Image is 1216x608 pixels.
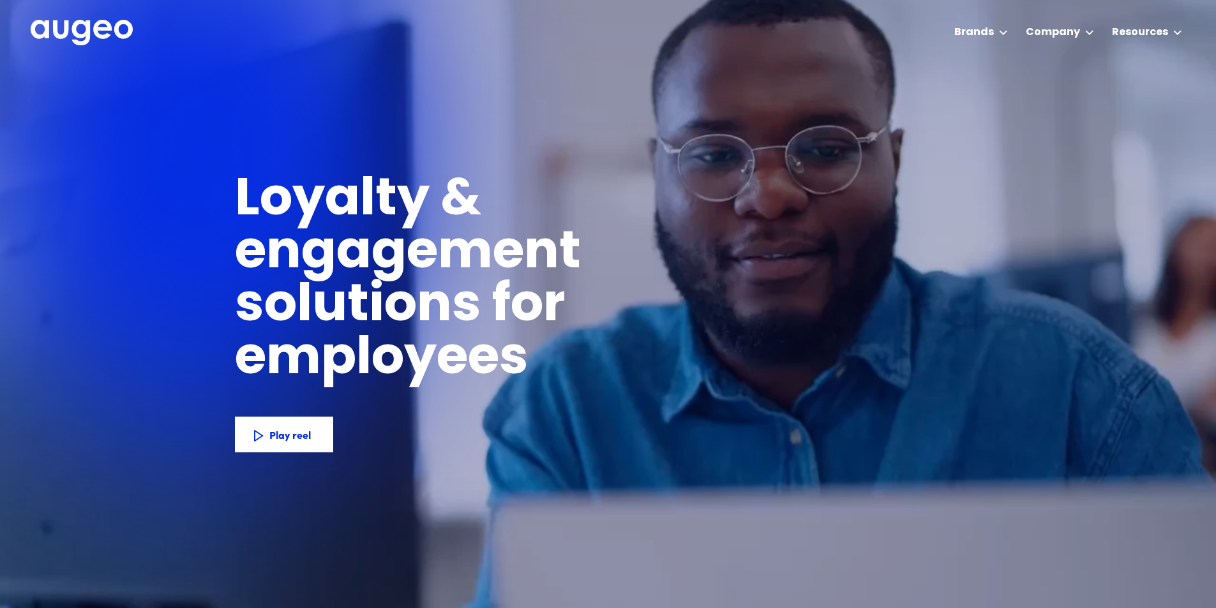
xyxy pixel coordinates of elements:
[954,25,994,40] div: Brands
[235,334,551,387] h1: employees
[1112,25,1168,40] div: Resources
[31,20,133,47] a: home
[1026,25,1080,40] div: Company
[235,417,333,452] a: Play reel
[235,175,786,334] h1: Loyalty & engagement solutions for
[31,20,133,46] img: Augeo's full logo in white.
